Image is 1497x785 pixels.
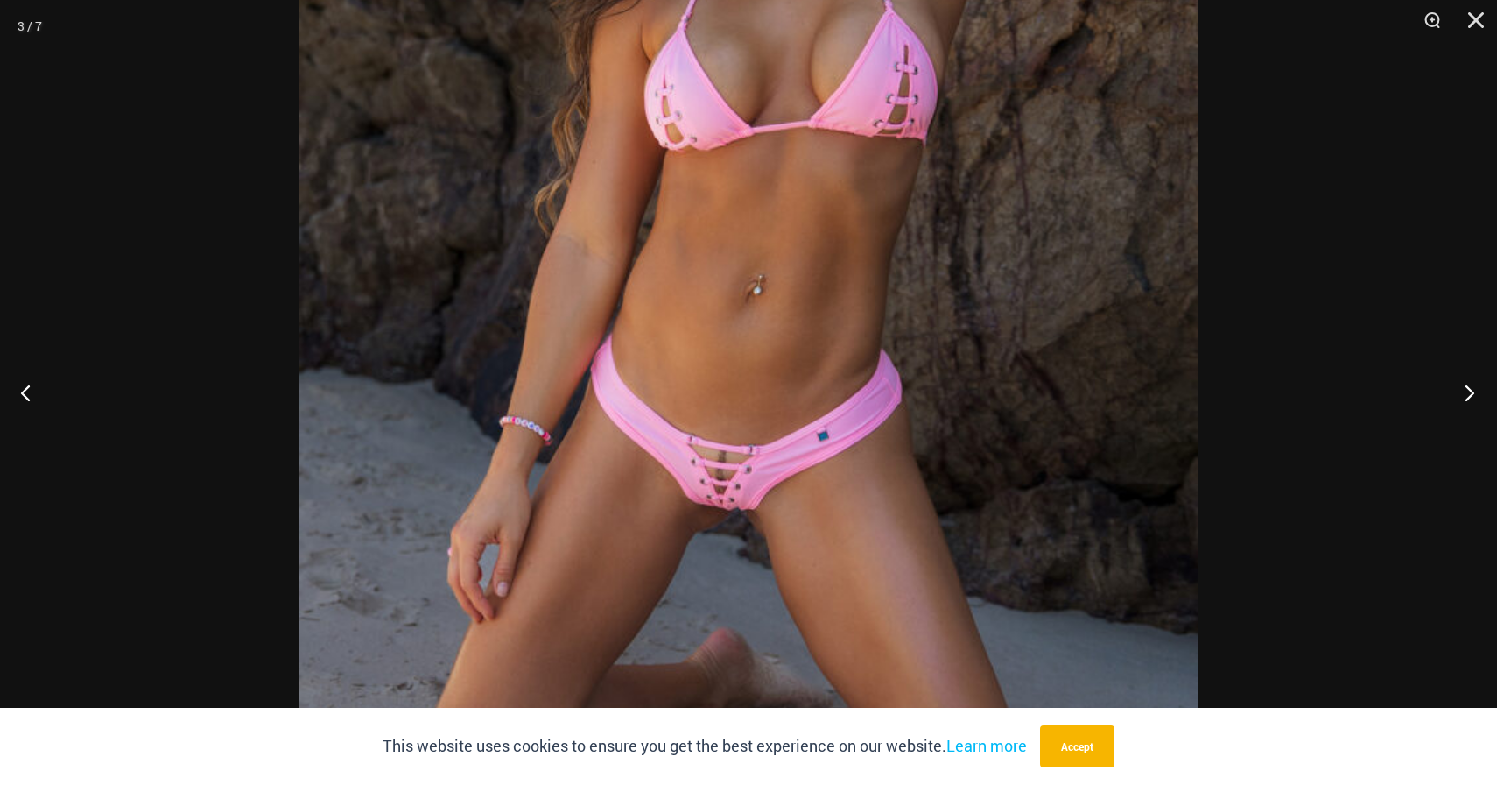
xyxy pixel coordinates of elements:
[18,13,42,39] div: 3 / 7
[946,735,1027,756] a: Learn more
[1040,725,1114,767] button: Accept
[1431,349,1497,436] button: Next
[383,733,1027,760] p: This website uses cookies to ensure you get the best experience on our website.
